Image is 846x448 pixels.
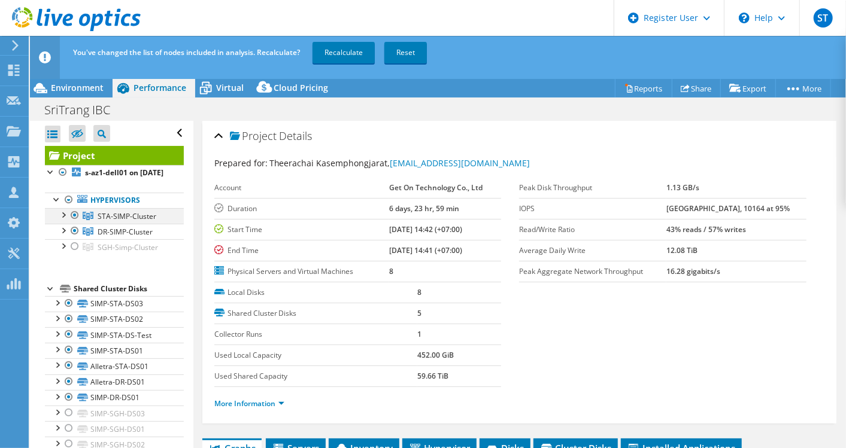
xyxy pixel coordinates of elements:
a: Reports [615,79,672,97]
a: s-az1-dell01 on [DATE] [45,165,184,181]
span: Performance [134,82,186,93]
span: Cloud Pricing [274,82,328,93]
a: Hypervisors [45,193,184,208]
b: [GEOGRAPHIC_DATA], 10164 at 95% [666,203,790,214]
div: Shared Cluster Disks [74,282,184,296]
b: 1.13 GB/s [666,182,699,193]
a: [EMAIL_ADDRESS][DOMAIN_NAME] [390,157,530,169]
span: STA-SIMP-Cluster [98,211,156,221]
a: STA-SIMP-Cluster [45,208,184,224]
span: Theerachai Kasemphongjarat, [269,157,530,169]
h1: SriTrang IBC [39,103,129,117]
label: Peak Aggregate Network Throughput [519,266,666,278]
span: You've changed the list of nodes included in analysis. Recalculate? [73,47,300,57]
a: DR-SIMP-Cluster [45,224,184,239]
label: Used Local Capacity [214,349,418,361]
label: Shared Cluster Disks [214,307,418,319]
label: Duration [214,203,389,215]
label: Read/Write Ratio [519,224,666,236]
b: [DATE] 14:41 (+07:00) [389,245,462,255]
b: 8 [389,266,393,276]
a: Project [45,146,184,165]
b: [DATE] 14:42 (+07:00) [389,224,462,234]
span: SGH-Simp-Cluster [98,242,158,252]
span: Project [230,130,277,142]
a: SIMP-DR-DS01 [45,390,184,406]
b: 1 [417,329,422,339]
label: IOPS [519,203,666,215]
label: Used Shared Capacity [214,370,418,382]
span: DR-SIMP-Cluster [98,227,153,237]
label: Local Disks [214,287,418,298]
span: Details [280,129,313,143]
a: Alletra-DR-DS01 [45,374,184,390]
span: Virtual [216,82,244,93]
b: s-az1-dell01 on [DATE] [85,167,163,178]
b: 8 [417,287,422,297]
a: SIMP-STA-DS02 [45,312,184,327]
a: Export [720,79,776,97]
b: 5 [417,308,422,318]
a: SIMP-SGH-DS03 [45,406,184,421]
a: SGH-Simp-Cluster [45,239,184,255]
a: SIMP-STA-DS-Test [45,327,184,343]
a: More Information [214,398,284,409]
a: Alletra-STA-DS01 [45,358,184,374]
label: Account [214,182,389,194]
span: Environment [51,82,104,93]
a: SIMP-STA-DS03 [45,296,184,312]
a: Reset [384,42,427,63]
label: Physical Servers and Virtual Machines [214,266,389,278]
label: Collector Runs [214,328,418,340]
label: Peak Disk Throughput [519,182,666,194]
a: Share [672,79,721,97]
label: End Time [214,245,389,257]
b: Get On Technology Co., Ltd [389,182,483,193]
span: ST [814,8,833,28]
svg: \n [739,13,750,23]
b: 43% reads / 57% writes [666,224,746,234]
label: Start Time [214,224,389,236]
label: Prepared for: [214,157,268,169]
b: 16.28 gigabits/s [666,266,720,276]
label: Average Daily Write [519,245,666,257]
a: More [775,79,831,97]
b: 12.08 TiB [666,245,698,255]
a: Recalculate [313,42,375,63]
b: 452.00 GiB [417,350,454,360]
b: 59.66 TiB [417,371,448,381]
a: SIMP-STA-DS01 [45,343,184,358]
b: 6 days, 23 hr, 59 min [389,203,459,214]
a: SIMP-SGH-DS01 [45,421,184,437]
